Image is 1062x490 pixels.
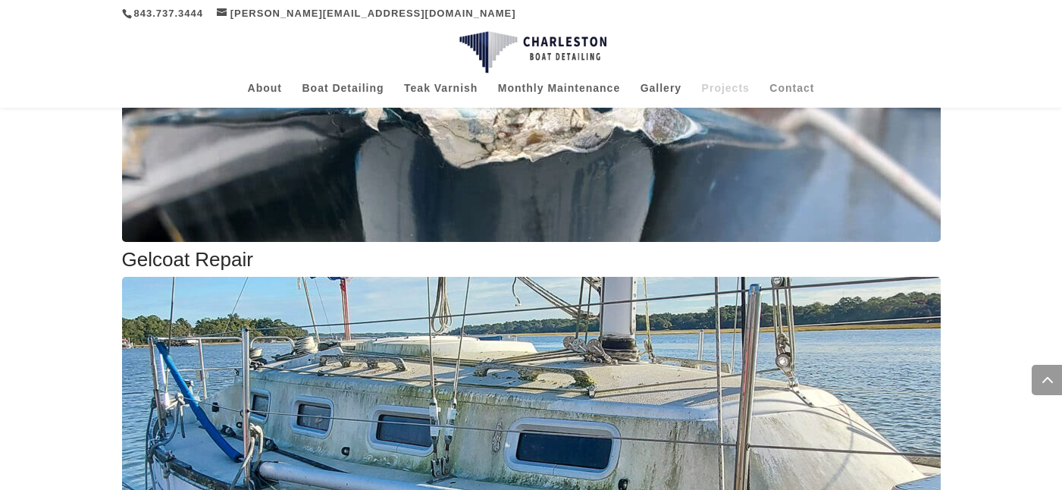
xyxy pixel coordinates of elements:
a: Teak Varnish [404,83,478,108]
a: Gallery [641,83,681,108]
a: Boat Detailing [302,83,384,108]
a: Projects [702,83,750,108]
a: Monthly Maintenance [498,83,620,108]
a: About [248,83,282,108]
a: Contact [769,83,814,108]
a: [PERSON_NAME][EMAIL_ADDRESS][DOMAIN_NAME] [217,8,516,19]
a: Gelcoat Repair [122,248,253,271]
a: 843.737.3444 [134,8,204,19]
img: Charleston Boat Detailing [459,31,606,74]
